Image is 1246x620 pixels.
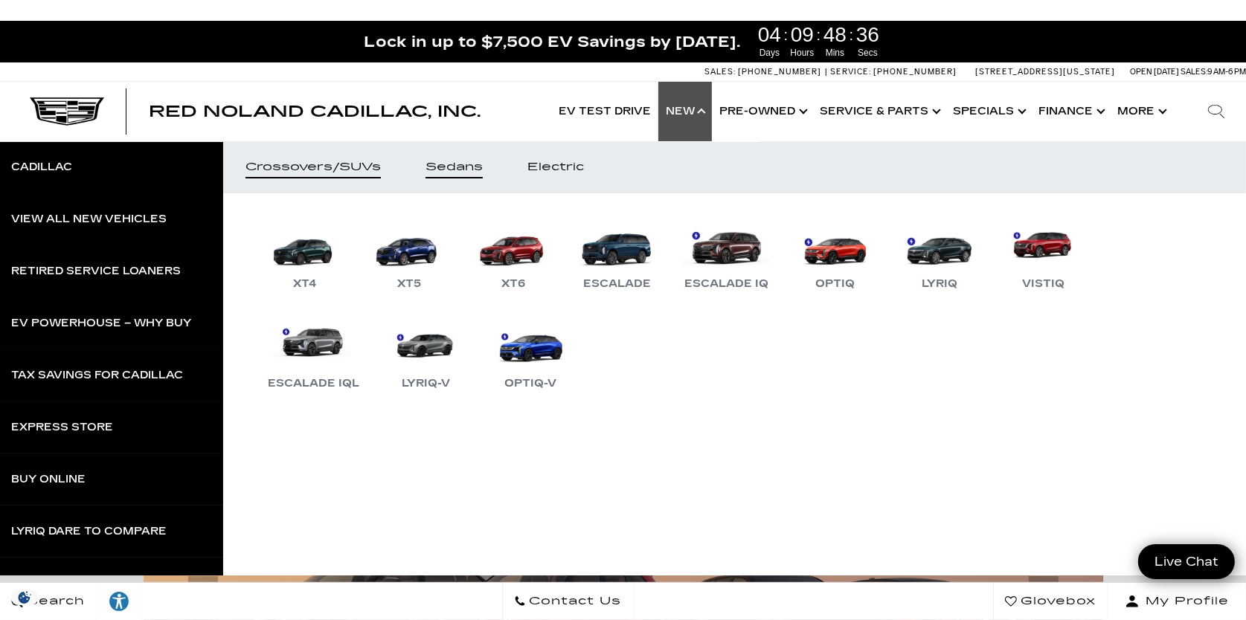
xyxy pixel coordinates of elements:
a: Close [1221,28,1239,46]
span: Sales: [1181,67,1207,77]
span: Hours [789,46,817,59]
span: Live Chat [1147,553,1226,570]
a: Finance [1031,82,1110,141]
a: Sedans [403,141,505,193]
div: LYRIQ-V [395,375,458,393]
span: Lock in up to $7,500 EV Savings by [DATE]. [365,32,741,51]
a: LYRIQ-V [382,315,471,393]
a: OPTIQ-V [486,315,575,393]
div: Retired Service Loaners [11,266,181,277]
div: Sedans [425,162,483,172]
span: 04 [756,25,784,45]
button: Open user profile menu [1108,583,1246,620]
a: VISTIQ [999,216,1088,293]
div: Cadillac [11,162,72,172]
div: Tax Savings for Cadillac [11,370,183,381]
div: View All New Vehicles [11,214,167,225]
a: New [658,82,712,141]
div: LYRIQ Dare to Compare [11,526,167,537]
span: Mins [821,46,850,59]
a: [STREET_ADDRESS][US_STATE] [975,67,1115,77]
span: 9 AM-6 PM [1207,67,1246,77]
div: Explore your accessibility options [97,590,141,613]
a: Sales: [PHONE_NUMBER] [704,68,825,76]
span: 36 [854,25,882,45]
img: Opt-Out Icon [7,590,42,605]
div: OPTIQ [809,275,863,293]
span: Contact Us [526,591,622,612]
div: Escalade [577,275,659,293]
a: Escalade IQL [260,315,367,393]
a: Glovebox [993,583,1108,620]
a: Contact Us [502,583,634,620]
div: XT6 [494,275,533,293]
a: Service: [PHONE_NUMBER] [825,68,960,76]
span: Search [23,591,85,612]
a: OPTIQ [791,216,880,293]
span: : [850,24,854,46]
div: OPTIQ-V [497,375,564,393]
span: : [817,24,821,46]
span: 48 [821,25,850,45]
a: EV Test Drive [551,82,658,141]
span: My Profile [1140,591,1229,612]
div: Escalade IQL [260,375,367,393]
a: XT6 [469,216,558,293]
a: LYRIQ [895,216,984,293]
span: Days [756,46,784,59]
div: Crossovers/SUVs [245,162,381,172]
div: Electric [527,162,584,172]
span: Service: [830,67,871,77]
span: Glovebox [1017,591,1096,612]
a: XT4 [260,216,350,293]
span: 09 [789,25,817,45]
a: Pre-Owned [712,82,812,141]
a: Service & Parts [812,82,945,141]
a: Electric [505,141,606,193]
span: [PHONE_NUMBER] [873,67,957,77]
div: Express Store [11,422,113,433]
div: XT5 [390,275,428,293]
span: Secs [854,46,882,59]
div: VISTIQ [1015,275,1073,293]
span: Open [DATE] [1130,67,1179,77]
div: Escalade IQ [677,275,776,293]
a: Escalade [573,216,662,293]
div: XT4 [286,275,324,293]
a: Explore your accessibility options [97,583,142,620]
a: Red Noland Cadillac, Inc. [149,104,481,119]
span: Sales: [704,67,736,77]
a: Specials [945,82,1031,141]
div: EV Powerhouse – Why Buy [11,318,191,329]
span: [PHONE_NUMBER] [738,67,821,77]
a: Escalade IQ [677,216,776,293]
button: More [1110,82,1172,141]
img: Cadillac Dark Logo with Cadillac White Text [30,97,104,126]
span: : [784,24,789,46]
section: Click to Open Cookie Consent Modal [7,590,42,605]
a: XT5 [365,216,454,293]
div: Buy Online [11,474,86,485]
span: Red Noland Cadillac, Inc. [149,103,481,120]
a: Live Chat [1138,544,1235,579]
div: LYRIQ [914,275,965,293]
a: Crossovers/SUVs [223,141,403,193]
